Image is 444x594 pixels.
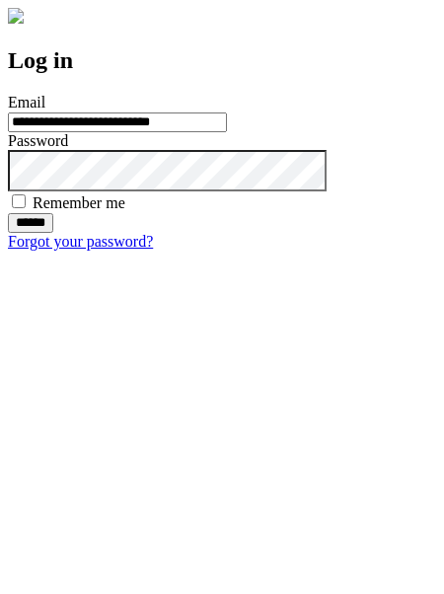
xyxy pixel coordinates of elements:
[33,194,125,211] label: Remember me
[8,132,68,149] label: Password
[8,233,153,250] a: Forgot your password?
[8,47,436,74] h2: Log in
[8,8,24,24] img: logo-4e3dc11c47720685a147b03b5a06dd966a58ff35d612b21f08c02c0306f2b779.png
[8,94,45,111] label: Email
